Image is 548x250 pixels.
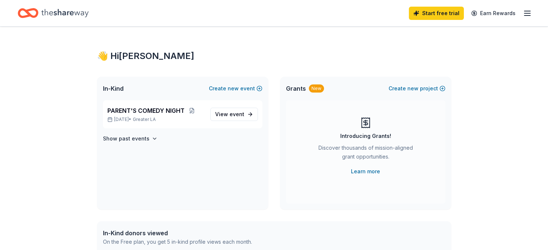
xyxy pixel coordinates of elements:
[407,84,418,93] span: new
[133,117,156,122] span: Greater LA
[103,229,252,237] div: In-Kind donors viewed
[103,237,252,246] div: On the Free plan, you get 5 in-kind profile views each month.
[389,84,445,93] button: Createnewproject
[230,111,244,117] span: event
[351,167,380,176] a: Learn more
[107,106,185,115] span: PARENT'S COMEDY NIGHT
[97,50,451,62] div: 👋 Hi [PERSON_NAME]
[409,7,464,20] a: Start free trial
[209,84,262,93] button: Createnewevent
[215,110,244,119] span: View
[103,134,149,143] h4: Show past events
[210,108,258,121] a: View event
[340,132,391,140] div: Introducing Grants!
[286,84,306,93] span: Grants
[467,7,520,20] a: Earn Rewards
[103,84,124,93] span: In-Kind
[309,84,324,93] div: New
[316,143,416,164] div: Discover thousands of mission-aligned grant opportunities.
[228,84,239,93] span: new
[18,4,89,22] a: Home
[107,117,204,122] p: [DATE] •
[103,134,158,143] button: Show past events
